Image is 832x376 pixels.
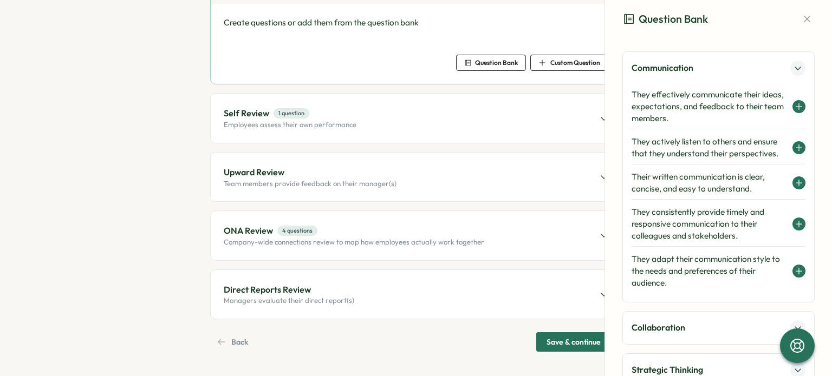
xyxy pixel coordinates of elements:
h4: Their written communication is clear, concise, and easy to understand. [632,171,787,195]
span: Custom Question [550,60,600,66]
p: Company-wide connections review to map how employees actually work together [224,238,484,247]
h3: Question Bank [622,11,708,28]
p: Managers evaluate their direct report(s) [224,296,354,306]
h4: They effectively communicate their ideas, expectations, and feedback to their team members. [632,89,787,124]
button: Save & continue [536,332,622,352]
p: Employees assess their own performance [224,120,356,130]
h4: They consistently provide timely and responsive communication to their colleagues and stakeholders. [632,206,787,242]
h4: They actively listen to others and ensure that they understand their perspectives. [632,136,787,160]
p: Create questions or add them from the question bank [224,17,608,29]
button: Custom Question [530,55,608,71]
p: Collaboration [632,321,685,334]
span: Save & continue [547,333,601,351]
button: Question Bank [456,55,526,71]
p: Upward Review [224,166,284,179]
p: Team members provide feedback on their manager(s) [224,179,396,189]
p: Communication [632,61,693,75]
span: 1 question [274,108,309,118]
p: ONA Review [224,224,273,238]
span: Question Bank [475,60,518,66]
button: Back [210,332,258,352]
h4: They adapt their communication style to the needs and preferences of their audience. [632,253,787,289]
span: 4 questions [277,226,317,236]
p: Direct Reports Review [224,283,311,296]
p: Self Review [224,107,269,120]
span: Back [231,333,248,351]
